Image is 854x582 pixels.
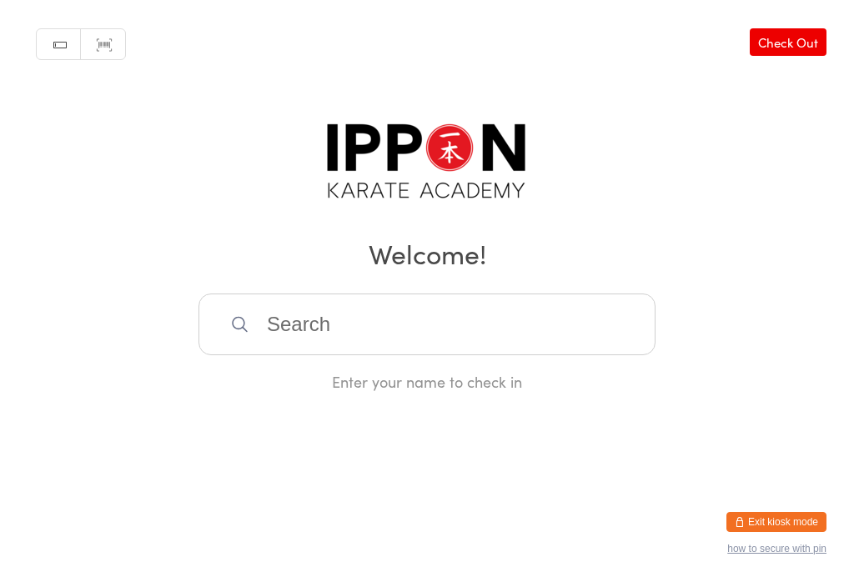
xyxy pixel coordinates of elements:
[727,543,826,554] button: how to secure with pin
[198,371,656,392] div: Enter your name to check in
[198,294,656,355] input: Search
[726,512,826,532] button: Exit kiosk mode
[323,117,531,211] img: Ippon Karate Academy
[17,234,837,272] h2: Welcome!
[750,28,826,56] a: Check Out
